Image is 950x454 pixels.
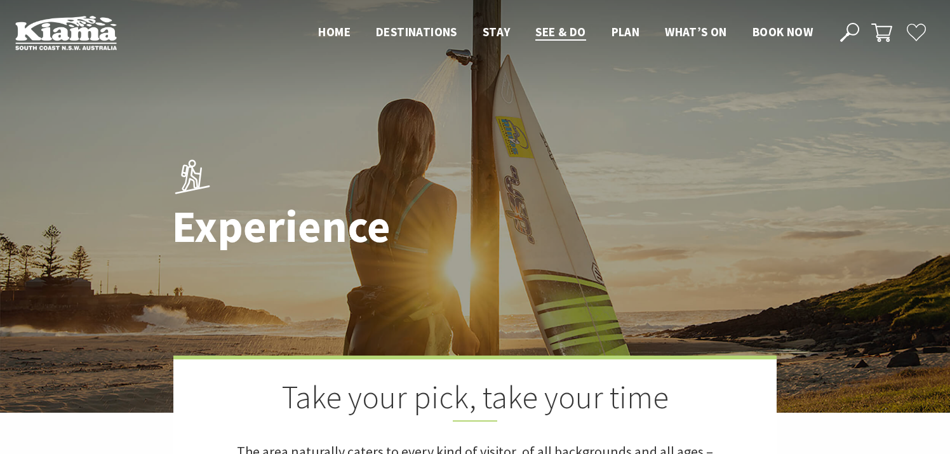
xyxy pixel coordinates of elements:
[483,24,511,39] span: Stay
[665,24,727,39] span: What’s On
[318,24,351,39] span: Home
[15,15,117,50] img: Kiama Logo
[376,24,457,39] span: Destinations
[535,24,585,39] span: See & Do
[305,22,826,43] nav: Main Menu
[172,203,531,251] h1: Experience
[753,24,813,39] span: Book now
[237,378,713,422] h2: Take your pick, take your time
[612,24,640,39] span: Plan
